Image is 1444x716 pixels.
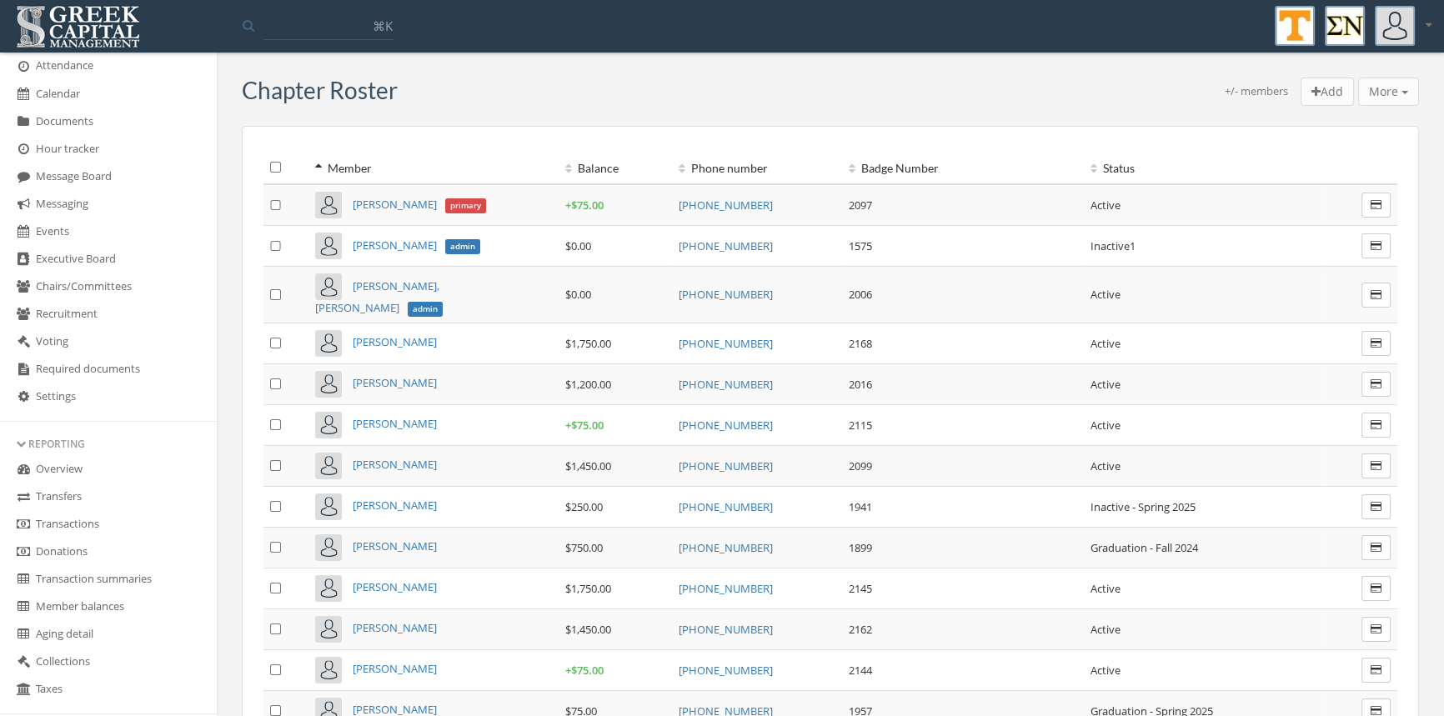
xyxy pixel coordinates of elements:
td: 1575 [842,226,1084,267]
a: [PERSON_NAME] [353,579,437,594]
td: Active [1084,323,1326,363]
a: [PHONE_NUMBER] [679,540,773,555]
a: [PERSON_NAME] [353,620,437,635]
span: $1,750.00 [565,336,611,351]
a: [PERSON_NAME] [353,538,437,553]
span: $1,200.00 [565,377,611,392]
a: [PHONE_NUMBER] [679,287,773,302]
span: + $75.00 [565,418,604,433]
a: [PHONE_NUMBER] [679,336,773,351]
a: [PHONE_NUMBER] [679,581,773,596]
td: 2099 [842,445,1084,486]
td: Active [1084,404,1326,445]
th: Badge Number [842,152,1084,184]
td: 2097 [842,184,1084,226]
th: Member [308,152,558,184]
a: [PHONE_NUMBER] [679,198,773,213]
a: [PERSON_NAME] [353,334,437,349]
a: [PHONE_NUMBER] [679,418,773,433]
td: 1941 [842,486,1084,527]
span: $750.00 [565,540,603,555]
span: ⌘K [373,18,393,34]
td: 1899 [842,527,1084,568]
th: Phone number [672,152,842,184]
a: [PHONE_NUMBER] [679,377,773,392]
a: [PERSON_NAME] [353,457,437,472]
span: $0.00 [565,238,591,253]
td: 2145 [842,568,1084,608]
a: [PERSON_NAME] [353,375,437,390]
span: [PERSON_NAME] [353,197,437,212]
span: $0.00 [565,287,591,302]
td: Active [1084,649,1326,690]
span: admin [445,239,480,254]
td: Active [1084,184,1326,226]
td: 2016 [842,363,1084,404]
td: Active [1084,363,1326,404]
a: [PERSON_NAME] [353,661,437,676]
span: + $75.00 [565,663,604,678]
th: Balance [559,152,672,184]
span: $1,750.00 [565,581,611,596]
h3: Chapter Roster [242,78,398,103]
span: $250.00 [565,499,603,514]
a: [PHONE_NUMBER] [679,499,773,514]
a: [PHONE_NUMBER] [679,458,773,473]
th: Status [1084,152,1326,184]
td: 2115 [842,404,1084,445]
td: 2144 [842,649,1084,690]
td: Active [1084,267,1326,323]
td: Inactive - Spring 2025 [1084,486,1326,527]
span: admin [408,302,443,317]
div: +/- members [1225,83,1288,107]
a: [PERSON_NAME] [353,416,437,431]
td: 2006 [842,267,1084,323]
span: [PERSON_NAME] [353,238,437,253]
a: [PERSON_NAME]primary [353,197,485,212]
td: 2162 [842,608,1084,649]
a: [PERSON_NAME]admin [353,238,479,253]
a: [PERSON_NAME] [353,498,437,513]
td: 2168 [842,323,1084,363]
span: $1,450.00 [565,622,611,637]
a: [PHONE_NUMBER] [679,622,773,637]
td: Inactive1 [1084,226,1326,267]
span: + $75.00 [565,198,604,213]
span: primary [445,198,486,213]
a: [PHONE_NUMBER] [679,238,773,253]
td: Active [1084,568,1326,608]
a: [PERSON_NAME], [PERSON_NAME]admin [315,278,442,316]
td: Graduation - Fall 2024 [1084,527,1326,568]
span: [PERSON_NAME], [PERSON_NAME] [315,278,439,316]
td: Active [1084,608,1326,649]
div: Reporting [17,437,200,451]
td: Active [1084,445,1326,486]
span: $1,450.00 [565,458,611,473]
a: [PHONE_NUMBER] [679,663,773,678]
